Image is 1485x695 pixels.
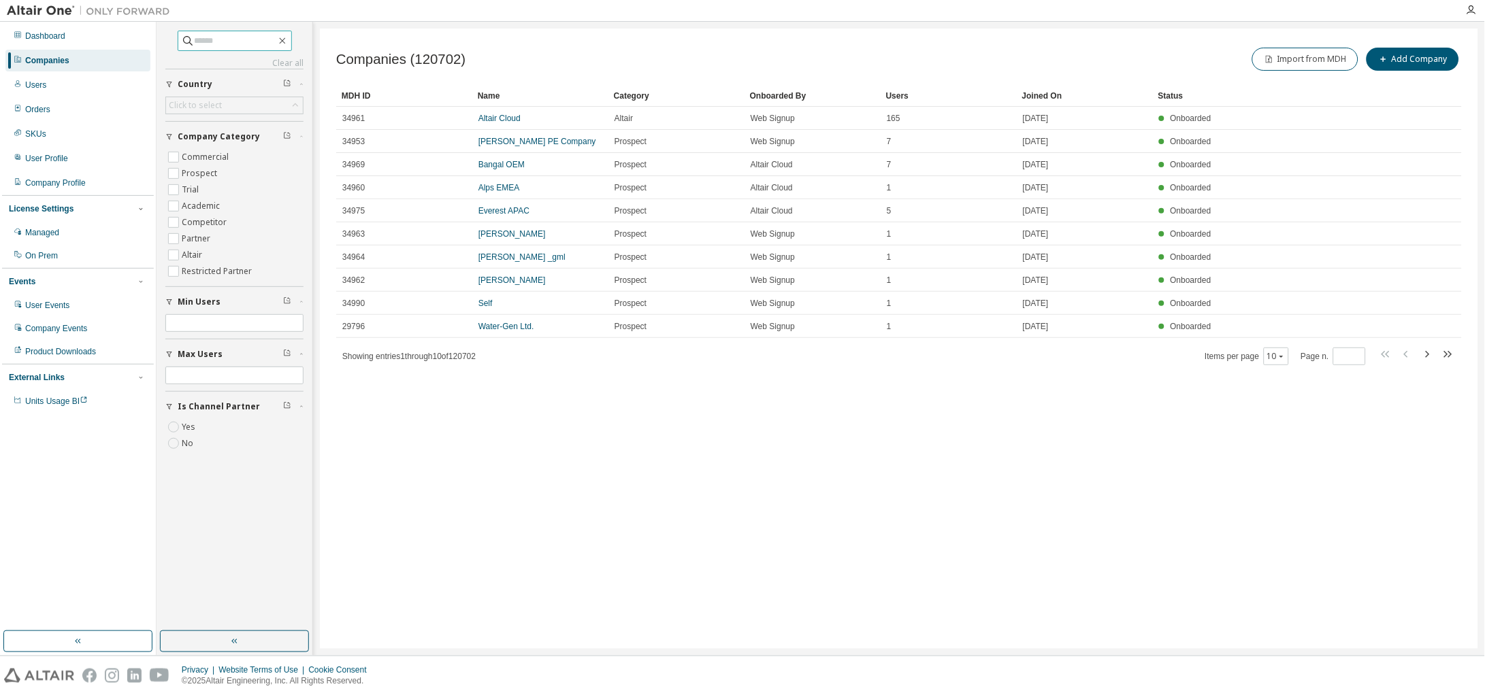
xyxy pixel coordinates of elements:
label: Academic [182,198,223,214]
button: Min Users [165,287,304,317]
span: [DATE] [1023,228,1049,239]
span: Prospect [615,136,647,147]
label: Restricted Partner [182,263,255,279]
button: Is Channel Partner [165,392,304,422]
span: [DATE] [1023,321,1049,332]
img: linkedin.svg [127,668,142,683]
span: Clear filter [283,349,291,360]
div: Name [478,85,603,107]
span: Onboarded [1171,299,1211,308]
span: Page n. [1301,347,1366,365]
span: 1 [887,275,892,286]
span: 34964 [342,252,365,262]
span: Onboarded [1171,137,1211,146]
button: 10 [1267,351,1286,362]
div: Company Events [25,323,87,334]
a: Self [478,299,493,308]
span: [DATE] [1023,298,1049,309]
div: License Settings [9,203,74,214]
span: Prospect [615,228,647,239]
span: 34963 [342,228,365,239]
span: Clear filter [283,79,291,90]
div: User Profile [25,153,68,164]
span: Onboarded [1171,275,1211,285]
span: Onboarded [1171,183,1211,192]
span: 7 [887,159,892,170]
span: Web Signup [751,252,795,262]
span: Onboarded [1171,114,1211,123]
span: Prospect [615,321,647,332]
span: Clear filter [283,131,291,142]
span: Web Signup [751,113,795,124]
img: Altair One [7,4,177,18]
span: Altair [615,113,633,124]
span: Prospect [615,205,647,216]
span: 5 [887,205,892,216]
div: SKUs [25,129,46,139]
a: Clear all [165,58,304,69]
span: Company Category [178,131,260,142]
button: Add Company [1367,48,1459,71]
span: 34990 [342,298,365,309]
span: Max Users [178,349,223,360]
div: User Events [25,300,69,311]
div: Users [25,80,46,90]
span: Web Signup [751,228,795,239]
span: [DATE] [1023,159,1049,170]
div: Joined On [1022,85,1147,107]
img: facebook.svg [82,668,97,683]
div: Onboarded By [750,85,875,107]
a: [PERSON_NAME] [478,229,546,239]
label: Partner [182,231,213,247]
span: Units Usage BI [25,396,88,406]
span: Altair Cloud [751,182,793,193]
span: [DATE] [1023,252,1049,262]
span: Onboarded [1171,229,1211,239]
div: Category [614,85,739,107]
a: Bangal OEM [478,160,525,169]
span: Prospect [615,298,647,309]
span: Onboarded [1171,206,1211,216]
span: Onboarded [1171,322,1211,331]
span: Showing entries 1 through 10 of 120702 [342,352,476,361]
div: Company Profile [25,177,86,188]
div: MDH ID [342,85,467,107]
span: 1 [887,298,892,309]
a: [PERSON_NAME] PE Company [478,137,596,146]
div: Companies [25,55,69,66]
a: [PERSON_NAME] [478,275,546,285]
span: [DATE] [1023,205,1049,216]
span: [DATE] [1023,113,1049,124]
span: Altair Cloud [751,159,793,170]
label: Trial [182,182,201,198]
span: 29796 [342,321,365,332]
span: 34953 [342,136,365,147]
span: Min Users [178,296,221,307]
span: Web Signup [751,136,795,147]
div: Managed [25,227,59,238]
a: Altair Cloud [478,114,521,123]
span: 34975 [342,205,365,216]
span: 7 [887,136,892,147]
span: Clear filter [283,296,291,307]
div: On Prem [25,250,58,261]
label: No [182,435,196,452]
a: Water-Gen Ltd. [478,322,534,331]
label: Prospect [182,165,220,182]
label: Competitor [182,214,229,231]
div: Dashboard [25,31,65,41]
span: Prospect [615,159,647,170]
span: 34969 [342,159,365,170]
span: Prospect [615,275,647,286]
button: Import from MDH [1252,48,1358,71]
span: [DATE] [1023,182,1049,193]
span: [DATE] [1023,136,1049,147]
span: Web Signup [751,275,795,286]
div: Status [1158,85,1381,107]
span: Web Signup [751,321,795,332]
span: Prospect [615,252,647,262]
div: Orders [25,104,50,115]
div: Privacy [182,664,218,675]
button: Company Category [165,122,304,152]
span: Web Signup [751,298,795,309]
